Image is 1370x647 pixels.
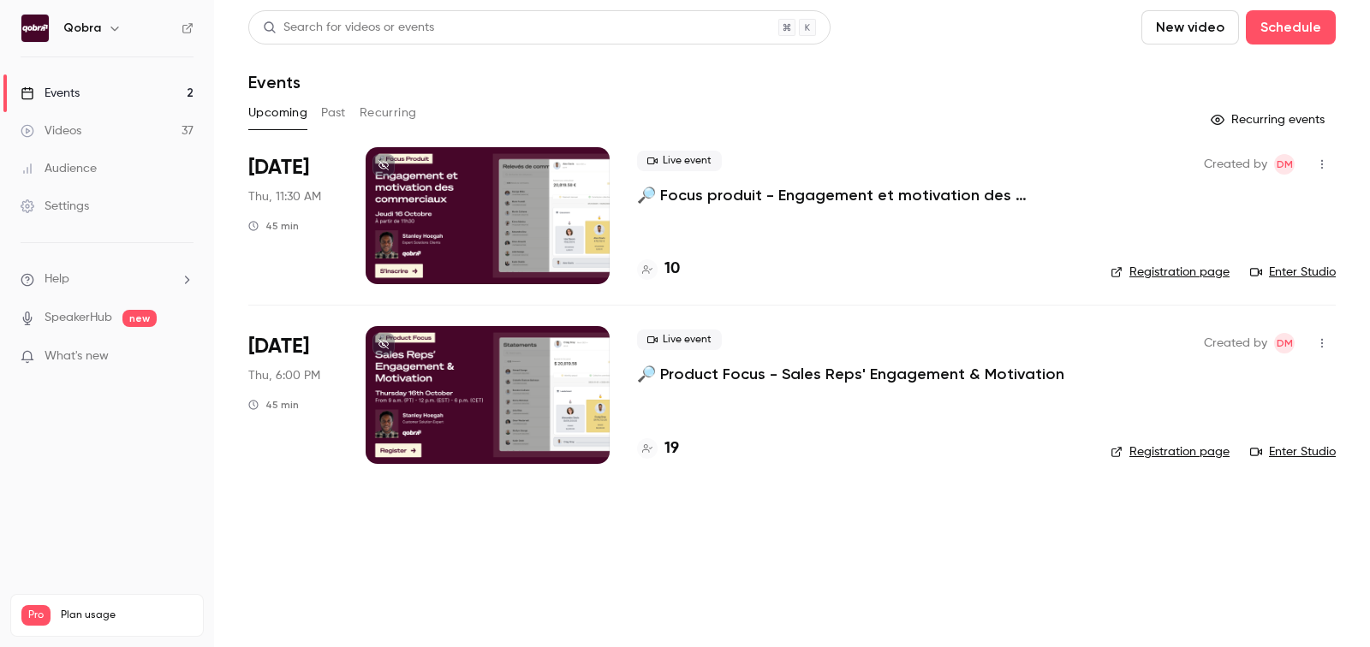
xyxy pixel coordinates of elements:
[248,147,338,284] div: Oct 16 Thu, 11:30 AM (Europe/Paris)
[21,270,194,288] li: help-dropdown-opener
[21,198,89,215] div: Settings
[1111,443,1230,460] a: Registration page
[21,15,49,42] img: Qobra
[248,72,301,92] h1: Events
[45,270,69,288] span: Help
[248,367,320,384] span: Thu, 6:00 PM
[1246,10,1336,45] button: Schedule
[248,333,309,360] span: [DATE]
[1204,333,1267,353] span: Created by
[21,122,81,139] div: Videos
[248,99,307,127] button: Upcoming
[63,20,101,37] h6: Qobra
[637,185,1083,205] a: 🔎 Focus produit - Engagement et motivation des commerciaux
[1274,154,1295,175] span: Dylan Manceau
[664,258,680,281] h4: 10
[637,437,679,460] a: 19
[1250,443,1336,460] a: Enter Studio
[637,364,1064,384] a: 🔎 Product Focus - Sales Reps' Engagement & Motivation
[1141,10,1239,45] button: New video
[21,85,80,102] div: Events
[664,437,679,460] h4: 19
[637,151,722,171] span: Live event
[1250,264,1336,281] a: Enter Studio
[360,99,417,127] button: Recurring
[122,310,157,327] span: new
[45,347,109,365] span: What's new
[321,99,346,127] button: Past
[1277,154,1293,175] span: DM
[61,608,193,622] span: Plan usage
[637,329,722,350] span: Live event
[637,258,680,281] a: 10
[45,309,112,327] a: SpeakerHub
[1111,264,1230,281] a: Registration page
[21,605,51,626] span: Pro
[1274,333,1295,353] span: Dylan Manceau
[263,19,434,37] div: Search for videos or events
[248,154,309,181] span: [DATE]
[248,326,338,463] div: Oct 16 Thu, 6:00 PM (Europe/Paris)
[1204,154,1267,175] span: Created by
[248,188,321,205] span: Thu, 11:30 AM
[21,160,97,177] div: Audience
[1203,106,1336,134] button: Recurring events
[248,398,299,412] div: 45 min
[248,219,299,233] div: 45 min
[1277,333,1293,353] span: DM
